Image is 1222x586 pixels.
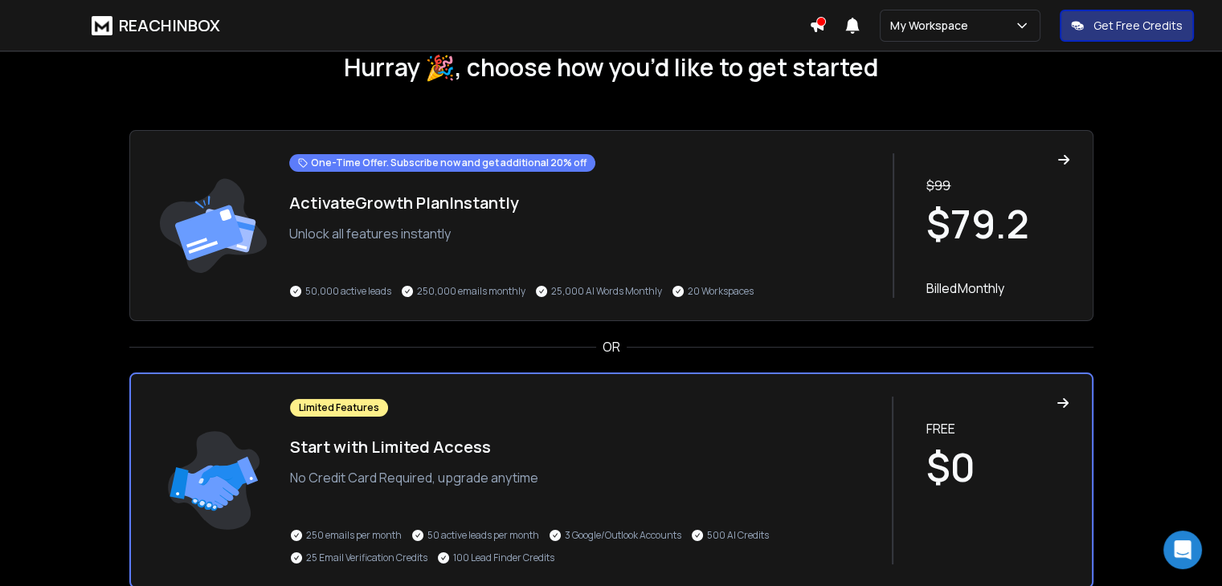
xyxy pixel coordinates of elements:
img: logo [92,16,112,35]
h1: REACHINBOX [119,14,220,37]
p: Unlock all features instantly [289,224,877,243]
p: 100 Lead Finder Credits [453,551,554,564]
div: One-Time Offer. Subscribe now and get additional 20% off [289,154,595,172]
p: 250,000 emails monthly [417,285,525,298]
p: Billed Monthly [926,279,1069,298]
p: 250 emails per month [306,529,402,542]
p: Get Free Credits [1093,18,1183,34]
div: Limited Features [290,399,388,417]
h1: Activate Growth Plan Instantly [289,192,877,214]
p: 50 active leads per month [427,529,539,542]
p: 25 Email Verification Credits [306,551,427,564]
p: 500 AI Credits [707,529,769,542]
p: No Credit Card Required, upgrade anytime [290,468,877,487]
h1: Hurray 🎉, choose how you’d like to get started [129,53,1093,82]
h1: Start with Limited Access [290,436,877,458]
h1: $0 [926,448,1069,486]
p: 3 Google/Outlook Accounts [565,529,681,542]
h1: $ 79.2 [926,205,1069,243]
p: My Workspace [890,18,975,34]
p: 25,000 AI Words Monthly [551,285,662,298]
p: FREE [926,419,1069,438]
button: Get Free Credits [1060,10,1194,42]
div: OR [129,337,1093,356]
div: Open Intercom Messenger [1163,531,1202,569]
img: trail [153,397,274,564]
p: $ 99 [926,176,1069,195]
p: 50,000 active leads [305,285,391,298]
img: trail [153,153,273,298]
p: 20 Workspaces [688,285,754,298]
